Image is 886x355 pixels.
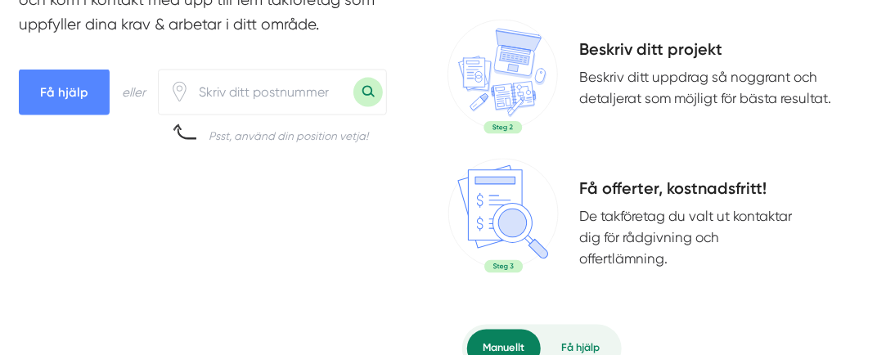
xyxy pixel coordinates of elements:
[353,78,383,107] button: Sök med postnummer
[209,128,368,144] div: Psst, använd din position vetja!
[579,38,867,66] h4: Beskriv ditt projekt
[19,70,110,115] span: Få hjälp
[579,177,867,205] h4: Få offerter, kostnadsfritt!
[579,205,810,271] p: De takföretag du valt ut kontaktar dig för rådgivning och offertlämning.
[579,66,867,110] p: Beskriv ditt uppdrag så noggrant och detaljerat som möjligt för bästa resultat.
[122,83,146,102] div: eller
[190,74,353,110] input: Skriv ditt postnummer
[169,82,190,102] span: Klicka för att använda din position.
[169,82,190,102] svg: Pin / Karta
